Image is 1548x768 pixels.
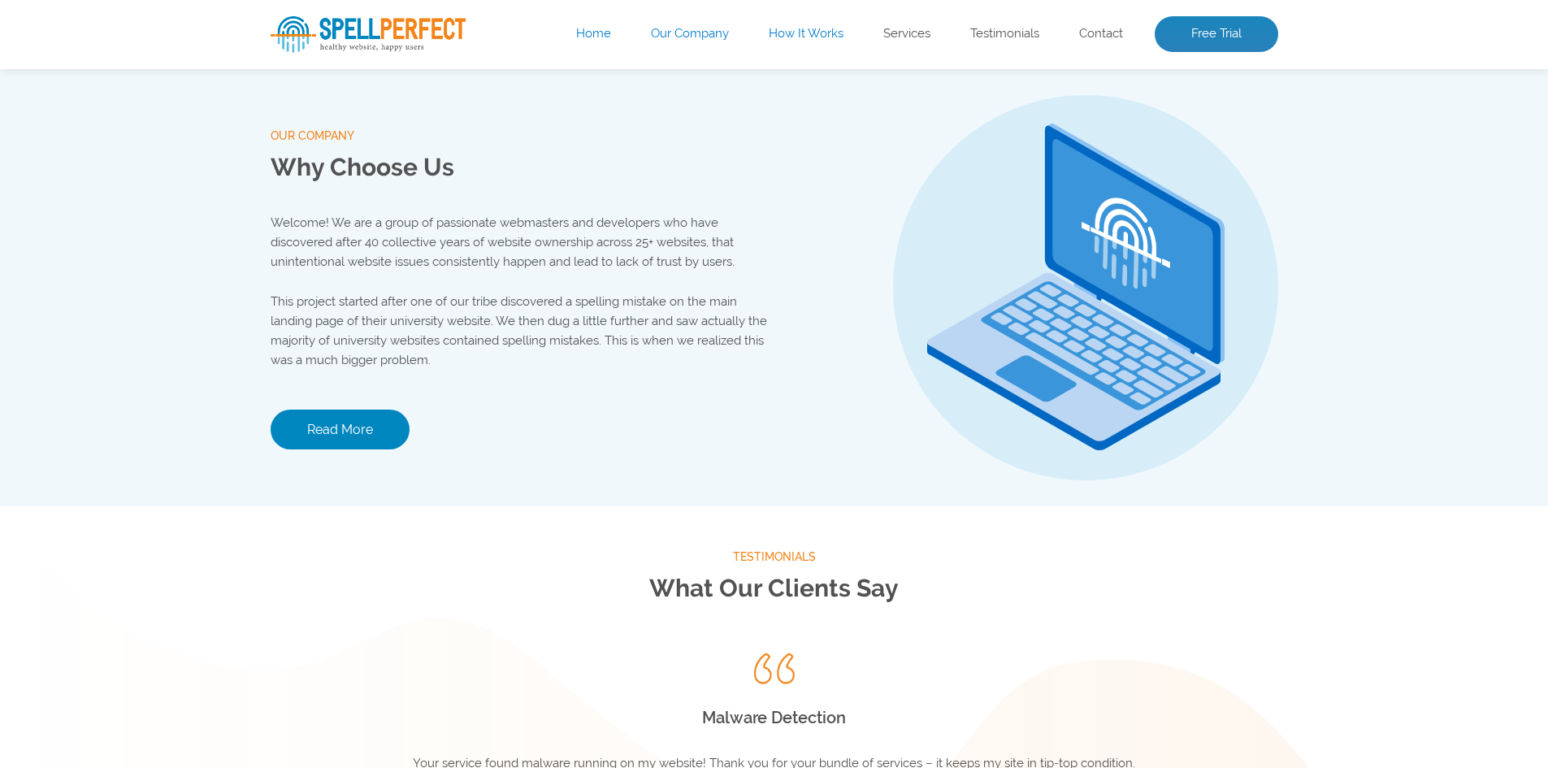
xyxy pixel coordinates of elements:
h2: Why Choose Us [271,146,774,189]
img: Free Webiste Analysis [879,93,1204,108]
p: This project started after one of our tribe discovered a spelling mistake on the main landing pag... [271,292,774,370]
a: Services [883,26,930,42]
span: Free [271,66,372,123]
a: Our Company [651,26,729,42]
a: Contact [1079,26,1123,42]
img: Free Webiste Analysis [875,53,1278,329]
p: Enter your website’s URL to see spelling mistakes, broken links and more [271,139,851,191]
span: our company [271,126,774,146]
button: Scan Website [271,263,415,304]
a: Read More [271,410,410,449]
img: SpellPerfect [271,16,466,53]
h1: Website Analysis [271,66,851,123]
a: How It Works [769,26,843,42]
p: Welcome! We are a group of passionate webmasters and developers who have discovered after 40 coll... [271,213,774,271]
input: Enter Your URL [271,203,718,247]
a: Home [576,26,611,42]
a: Free Trial [1155,16,1278,52]
a: Testimonials [970,26,1039,42]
